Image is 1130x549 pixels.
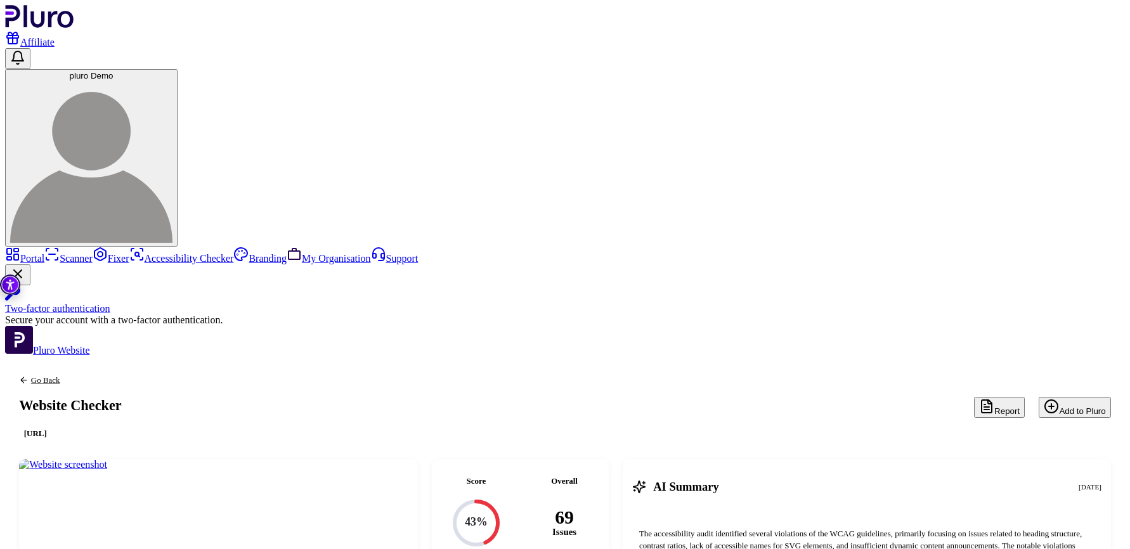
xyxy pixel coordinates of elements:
a: Scanner [44,253,93,264]
button: Close Two-factor authentication notification [5,264,30,285]
div: [URL] [19,427,51,440]
button: pluro Demopluro Demo [5,69,178,247]
a: Support [371,253,419,264]
img: pluro Demo [10,81,172,243]
a: Fixer [93,253,129,264]
h3: AI Summary [632,480,719,494]
div: Secure your account with a two-factor authentication. [5,314,1125,326]
aside: Sidebar menu [5,247,1125,356]
span: pluro Demo [70,71,114,81]
div: Two-factor authentication [5,303,1125,314]
a: Logo [5,19,74,30]
a: Two-factor authentication [5,285,1125,314]
span: 69 [555,508,574,527]
h3: Overall [551,476,578,486]
a: Open Pluro Website [5,345,90,356]
a: Portal [5,253,44,264]
a: Affiliate [5,37,55,48]
div: [DATE] [1079,480,1101,494]
text: 43% [465,515,488,528]
div: Issues [541,500,588,546]
a: Accessibility Checker [129,253,234,264]
button: Add to Pluro [1039,397,1110,418]
a: Back to previous screen [19,375,121,385]
button: Open notifications, you have 0 new notifications [5,48,30,69]
button: Report [974,397,1025,418]
h1: Website Checker [19,399,121,413]
img: Website screenshot [19,459,107,470]
h3: Score [466,476,486,486]
a: Branding [233,253,287,264]
a: My Organisation [287,253,371,264]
